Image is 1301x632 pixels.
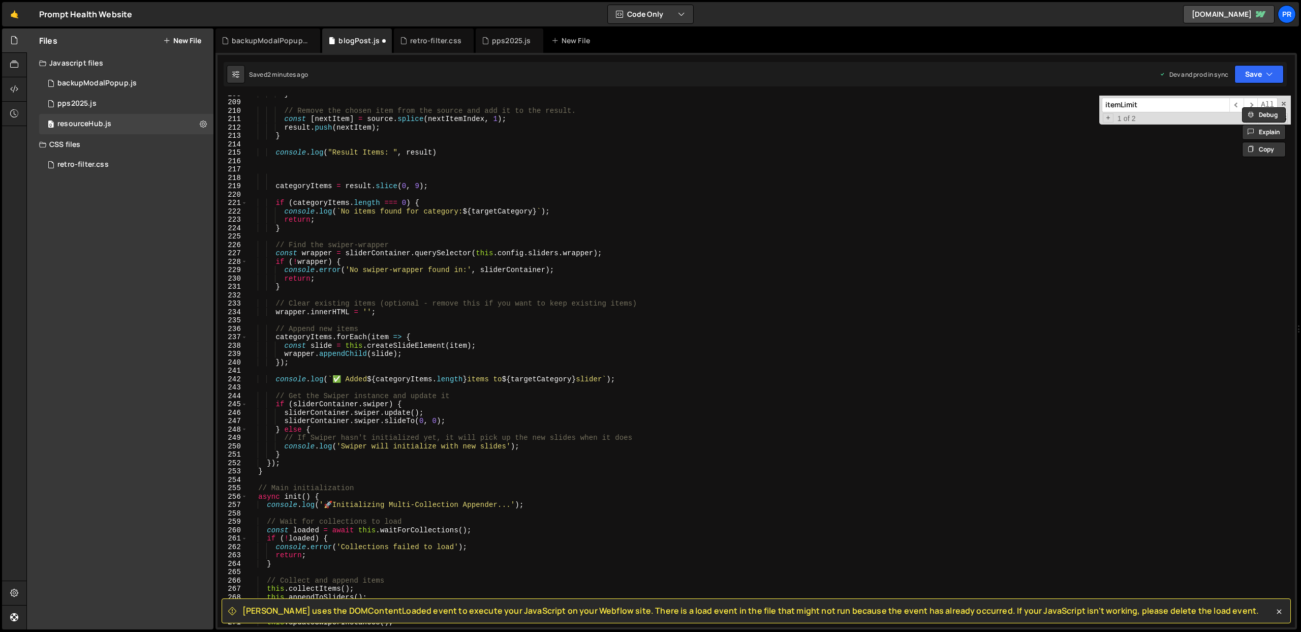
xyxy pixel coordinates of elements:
[218,467,247,476] div: 253
[1242,125,1286,140] button: Explain
[1103,113,1113,123] span: Toggle Replace mode
[218,132,247,140] div: 213
[1183,5,1275,23] a: [DOMAIN_NAME]
[218,526,247,535] div: 260
[218,551,247,560] div: 263
[218,585,247,593] div: 267
[218,534,247,543] div: 261
[218,258,247,266] div: 228
[218,358,247,367] div: 240
[218,333,247,342] div: 237
[218,417,247,426] div: 247
[218,493,247,501] div: 256
[218,207,247,216] div: 222
[218,182,247,191] div: 219
[39,73,213,94] div: 16625/45860.js
[218,426,247,434] div: 248
[218,560,247,568] div: 264
[218,283,247,291] div: 231
[57,99,97,108] div: pps2025.js
[218,140,247,149] div: 214
[1159,70,1228,79] div: Dev and prod in sync
[1242,107,1286,123] button: Debug
[218,249,247,258] div: 227
[218,367,247,375] div: 241
[218,174,247,183] div: 218
[218,241,247,250] div: 226
[1269,113,1280,124] span: Whole Word Search
[57,119,111,129] div: resourceHub.js
[39,8,132,20] div: Prompt Health Website
[218,383,247,392] div: 243
[1113,114,1140,123] span: 1 of 2
[492,36,531,46] div: pps2025.js
[218,291,247,300] div: 232
[242,605,1259,616] span: [PERSON_NAME] uses the DOMContentLoaded event to execute your JavaScript on your Webflow site. Th...
[48,121,54,129] span: 0
[218,216,247,224] div: 223
[39,35,57,46] h2: Files
[1242,142,1286,157] button: Copy
[218,115,247,124] div: 211
[218,316,247,325] div: 235
[1281,113,1288,124] span: Search In Selection
[163,37,201,45] button: New File
[1278,5,1296,23] a: Pr
[218,98,247,107] div: 209
[218,476,247,485] div: 254
[27,53,213,73] div: Javascript files
[218,442,247,451] div: 250
[218,400,247,409] div: 245
[218,509,247,518] div: 258
[218,577,247,585] div: 266
[218,392,247,401] div: 244
[1257,98,1278,112] span: Alt-Enter
[1258,113,1268,124] span: CaseSensitive Search
[249,70,308,79] div: Saved
[218,350,247,358] div: 239
[218,308,247,317] div: 234
[218,450,247,459] div: 251
[218,375,247,384] div: 242
[57,79,137,88] div: backupModalPopup.js
[218,199,247,207] div: 221
[218,568,247,577] div: 265
[218,165,247,174] div: 217
[218,610,247,619] div: 270
[1244,98,1258,112] span: ​
[218,409,247,417] div: 246
[218,618,247,627] div: 271
[218,232,247,241] div: 225
[218,593,247,602] div: 268
[218,266,247,275] div: 229
[1234,65,1284,83] button: Save
[218,342,247,350] div: 238
[232,36,308,46] div: backupModalPopup.js
[267,70,308,79] div: 2 minutes ago
[218,124,247,132] div: 212
[218,601,247,610] div: 269
[218,107,247,115] div: 210
[1102,98,1229,112] input: Search for
[27,134,213,155] div: CSS files
[218,191,247,199] div: 220
[2,2,27,26] a: 🤙
[218,148,247,157] div: 215
[218,299,247,308] div: 233
[218,543,247,552] div: 262
[39,94,213,114] div: 16625/45293.js
[218,224,247,233] div: 224
[1229,98,1244,112] span: ​
[608,5,693,23] button: Code Only
[39,155,213,175] div: 16625/45443.css
[218,434,247,442] div: 249
[1246,113,1257,124] span: RegExp Search
[218,501,247,509] div: 257
[218,484,247,493] div: 255
[218,459,247,468] div: 252
[218,275,247,283] div: 230
[39,114,213,134] div: 16625/45859.js
[410,36,461,46] div: retro-filter.css
[218,157,247,166] div: 216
